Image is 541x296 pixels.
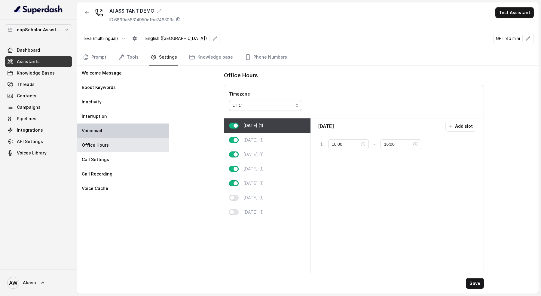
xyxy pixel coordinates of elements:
[82,128,102,134] p: Voicemail
[82,99,102,105] p: Inactivity
[117,49,140,66] a: Tools
[84,35,118,41] p: Eva (multilingual)
[318,123,334,130] p: [DATE]
[229,91,250,96] label: Timezone
[243,209,264,215] p: [DATE] (1)
[17,70,55,76] span: Knowledge Bases
[5,102,72,113] a: Campaigns
[320,141,323,147] p: 1 .
[17,93,36,99] span: Contacts
[243,195,264,201] p: [DATE] (1)
[149,49,178,66] a: Settings
[5,113,72,124] a: Pipelines
[14,5,63,14] img: light.svg
[229,100,302,111] button: UTC
[23,280,36,286] span: Akash
[243,180,264,186] p: [DATE] (1)
[17,127,43,133] span: Integrations
[14,26,63,33] p: LeapScholar Assistant
[384,141,412,148] input: Select time
[5,45,72,56] a: Dashboard
[5,79,72,90] a: Threads
[5,274,72,291] a: Akash
[243,151,264,157] p: [DATE] (1)
[82,142,109,148] p: Office Hours
[82,70,122,76] p: Welcome Message
[243,137,264,143] p: [DATE] (1)
[188,49,234,66] a: Knowledge base
[244,49,288,66] a: Phone Numbers
[109,17,175,23] p: ID: 6899a56314950efbe746309a
[5,136,72,147] a: API Settings
[109,7,181,14] div: AI ASSITANT DEMO
[445,121,476,132] button: Add slot
[243,166,264,172] p: [DATE] (1)
[17,47,40,53] span: Dashboard
[243,123,263,129] p: [DATE] (1)
[332,141,360,148] input: Select time
[5,68,72,78] a: Knowledge Bases
[17,150,47,156] span: Voices Library
[82,185,108,191] p: Voice Cache
[9,280,17,286] text: AW
[5,90,72,101] a: Contacts
[224,71,258,80] h1: Office Hours
[495,7,534,18] button: Test Assistant
[5,56,72,67] a: Assistants
[374,141,376,148] p: -
[82,49,534,66] nav: Tabs
[466,278,484,289] button: Save
[5,125,72,136] a: Integrations
[82,84,116,90] p: Boost Keywords
[17,139,43,145] span: API Settings
[5,24,72,35] button: LeapScholar Assistant
[17,81,35,87] span: Threads
[145,35,207,41] p: English ([GEOGRAPHIC_DATA])
[82,157,109,163] p: Call Settings
[496,35,520,41] p: GPT 4o mini
[82,171,112,177] p: Call Recording
[82,113,107,119] p: Interruption
[5,148,72,158] a: Voices Library
[17,116,36,122] span: Pipelines
[17,104,41,110] span: Campaigns
[17,59,40,65] span: Assistants
[82,49,108,66] a: Prompt
[233,102,294,109] div: UTC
